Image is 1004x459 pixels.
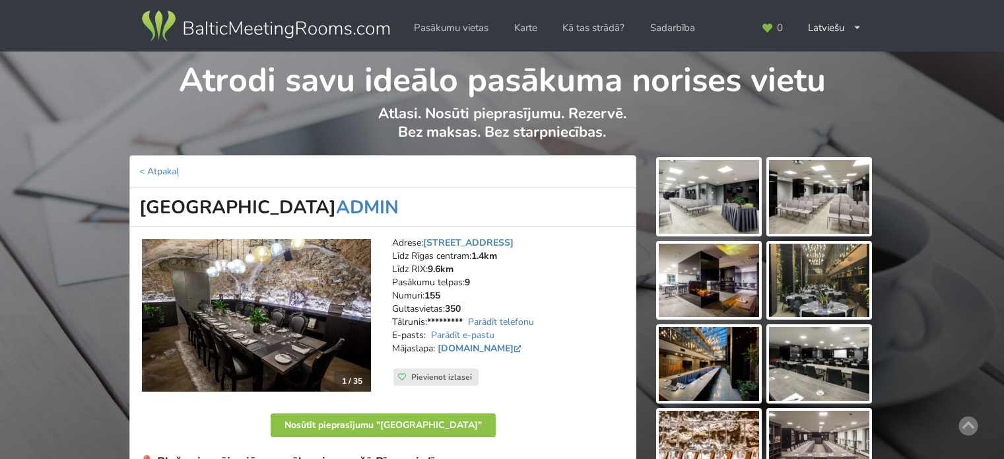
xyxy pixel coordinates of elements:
[659,244,759,318] img: Pullman Riga Old Town Hotel | Rīga | Pasākumu vieta - galerijas bilde
[659,327,759,401] img: Pullman Riga Old Town Hotel | Rīga | Pasākumu vieta - galerijas bilde
[769,160,869,234] img: Pullman Riga Old Town Hotel | Rīga | Pasākumu vieta - galerijas bilde
[142,239,371,392] img: Viesnīca | Rīga | Pullman Riga Old Town Hotel
[423,236,514,249] a: [STREET_ADDRESS]
[431,329,494,341] a: Parādīt e-pastu
[641,15,704,41] a: Sadarbība
[424,289,440,302] strong: 155
[129,188,636,227] h1: [GEOGRAPHIC_DATA]
[139,165,179,178] a: < Atpakaļ
[428,263,453,275] strong: 9.6km
[130,104,874,155] p: Atlasi. Nosūti pieprasījumu. Rezervē. Bez maksas. Bez starpniecības.
[139,8,392,45] img: Baltic Meeting Rooms
[769,327,869,401] img: Pullman Riga Old Town Hotel | Rīga | Pasākumu vieta - galerijas bilde
[468,316,534,328] a: Parādīt telefonu
[445,302,461,315] strong: 350
[336,195,399,220] a: ADMIN
[142,239,371,392] a: Viesnīca | Rīga | Pullman Riga Old Town Hotel 1 / 35
[405,15,498,41] a: Pasākumu vietas
[799,15,871,41] div: Latviešu
[471,250,497,262] strong: 1.4km
[438,342,524,355] a: [DOMAIN_NAME]
[553,15,634,41] a: Kā tas strādā?
[505,15,547,41] a: Karte
[411,372,472,382] span: Pievienot izlasei
[334,371,370,391] div: 1 / 35
[392,236,626,369] address: Adrese: Līdz Rīgas centram: Līdz RIX: Pasākumu telpas: Numuri: Gultasvietas: Tālrunis: E-pasts: M...
[130,52,874,102] h1: Atrodi savu ideālo pasākuma norises vietu
[659,160,759,234] img: Pullman Riga Old Town Hotel | Rīga | Pasākumu vieta - galerijas bilde
[465,276,470,289] strong: 9
[271,413,496,437] button: Nosūtīt pieprasījumu "[GEOGRAPHIC_DATA]"
[777,23,783,33] span: 0
[769,244,869,318] img: Pullman Riga Old Town Hotel | Rīga | Pasākumu vieta - galerijas bilde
